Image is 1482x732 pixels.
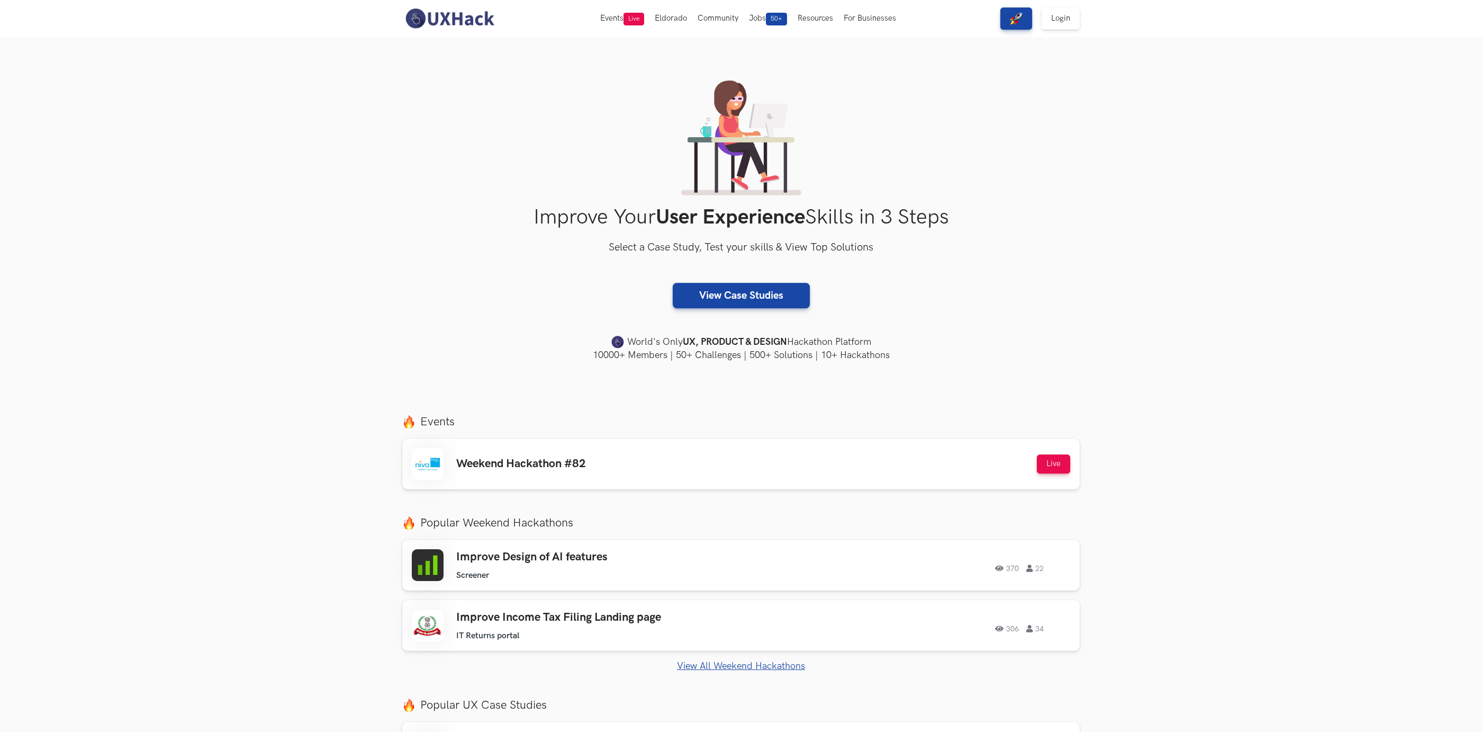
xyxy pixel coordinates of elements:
[1042,7,1080,30] a: Login
[402,349,1080,362] h4: 10000+ Members | 50+ Challenges | 500+ Solutions | 10+ Hackathons
[611,335,624,349] img: uxhack-favicon-image.png
[402,239,1080,256] h3: Select a Case Study, Test your skills & View Top Solutions
[681,81,801,195] img: lady working on laptop
[402,516,1080,530] label: Popular Weekend Hackathons
[1026,565,1044,572] span: 22
[402,660,1080,672] a: View All Weekend Hackathons
[656,205,805,230] strong: User Experience
[1037,454,1070,474] button: Live
[402,205,1080,230] h1: Improve Your Skills in 3 Steps
[402,699,415,712] img: fire.png
[402,7,496,30] img: UXHack-logo.png
[673,283,810,308] a: View Case Studies
[456,570,489,581] li: Screener
[402,516,415,530] img: fire.png
[402,335,1080,350] h4: World's Only Hackathon Platform
[456,550,757,564] h3: Improve Design of AI features
[456,611,757,624] h3: Improve Income Tax Filing Landing page
[623,13,644,25] span: Live
[1026,625,1044,632] span: 34
[456,631,519,641] li: IT Returns portal
[1010,12,1023,25] img: rocket
[402,600,1080,651] a: Improve Income Tax Filing Landing page IT Returns portal 306 34
[402,415,1080,429] label: Events
[402,540,1080,591] a: Improve Design of AI features Screener 370 22
[766,13,787,25] span: 50+
[402,439,1080,489] a: Weekend Hackathon #82 Live
[402,698,1080,712] label: Popular UX Case Studies
[995,625,1019,632] span: 306
[683,335,787,350] strong: UX, PRODUCT & DESIGN
[456,457,586,471] h3: Weekend Hackathon #82
[402,415,415,429] img: fire.png
[995,565,1019,572] span: 370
